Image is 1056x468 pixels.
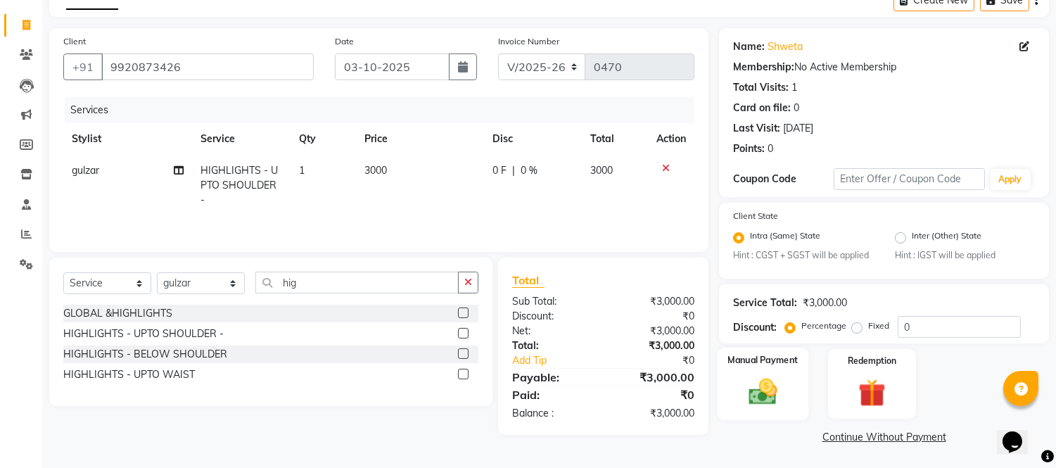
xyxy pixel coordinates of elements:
[582,123,649,155] th: Total
[63,327,224,341] div: HIGHLIGHTS - UPTO SHOULDER -
[733,39,765,54] div: Name:
[834,168,984,190] input: Enter Offer / Coupon Code
[768,39,803,54] a: Shweta
[502,339,604,353] div: Total:
[848,355,896,367] label: Redemption
[868,320,889,332] label: Fixed
[502,406,604,421] div: Balance :
[733,121,780,136] div: Last Visit:
[728,354,799,367] label: Manual Payment
[791,80,797,95] div: 1
[492,163,507,178] span: 0 F
[521,163,537,178] span: 0 %
[604,369,706,386] div: ₹3,000.00
[63,123,192,155] th: Stylist
[364,164,387,177] span: 3000
[733,210,778,222] label: Client State
[291,123,356,155] th: Qty
[740,376,787,409] img: _cash.svg
[192,123,291,155] th: Service
[512,163,515,178] span: |
[484,123,582,155] th: Disc
[604,294,706,309] div: ₹3,000.00
[502,309,604,324] div: Discount:
[604,406,706,421] div: ₹3,000.00
[997,412,1042,454] iframe: chat widget
[72,164,99,177] span: gulzar
[502,294,604,309] div: Sub Total:
[733,101,791,115] div: Card on file:
[621,353,706,368] div: ₹0
[733,141,765,156] div: Points:
[356,123,484,155] th: Price
[604,324,706,339] div: ₹3,000.00
[590,164,613,177] span: 3000
[63,53,103,80] button: +91
[63,347,227,362] div: HIGHLIGHTS - BELOW SHOULDER
[733,60,1035,75] div: No Active Membership
[733,296,797,310] div: Service Total:
[498,35,559,48] label: Invoice Number
[722,430,1046,445] a: Continue Without Payment
[794,101,799,115] div: 0
[502,386,604,403] div: Paid:
[512,273,545,288] span: Total
[648,123,694,155] th: Action
[502,324,604,339] div: Net:
[991,169,1031,190] button: Apply
[335,35,354,48] label: Date
[895,249,1035,262] small: Hint : IGST will be applied
[850,376,894,410] img: _gift.svg
[604,386,706,403] div: ₹0
[63,367,195,382] div: HIGHLIGHTS - UPTO WAIST
[255,272,459,293] input: Search or Scan
[502,353,621,368] a: Add Tip
[733,249,873,262] small: Hint : CGST + SGST will be applied
[201,164,278,206] span: HIGHLIGHTS - UPTO SHOULDER -
[101,53,314,80] input: Search by Name/Mobile/Email/Code
[299,164,305,177] span: 1
[604,339,706,353] div: ₹3,000.00
[768,141,773,156] div: 0
[502,369,604,386] div: Payable:
[783,121,813,136] div: [DATE]
[65,97,705,123] div: Services
[733,172,834,186] div: Coupon Code
[912,229,981,246] label: Inter (Other) State
[750,229,820,246] label: Intra (Same) State
[733,320,777,335] div: Discount:
[604,309,706,324] div: ₹0
[801,320,846,332] label: Percentage
[63,306,172,321] div: GLOBAL &HIGHLIGHTS
[63,35,86,48] label: Client
[733,80,789,95] div: Total Visits:
[733,60,794,75] div: Membership:
[803,296,847,310] div: ₹3,000.00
